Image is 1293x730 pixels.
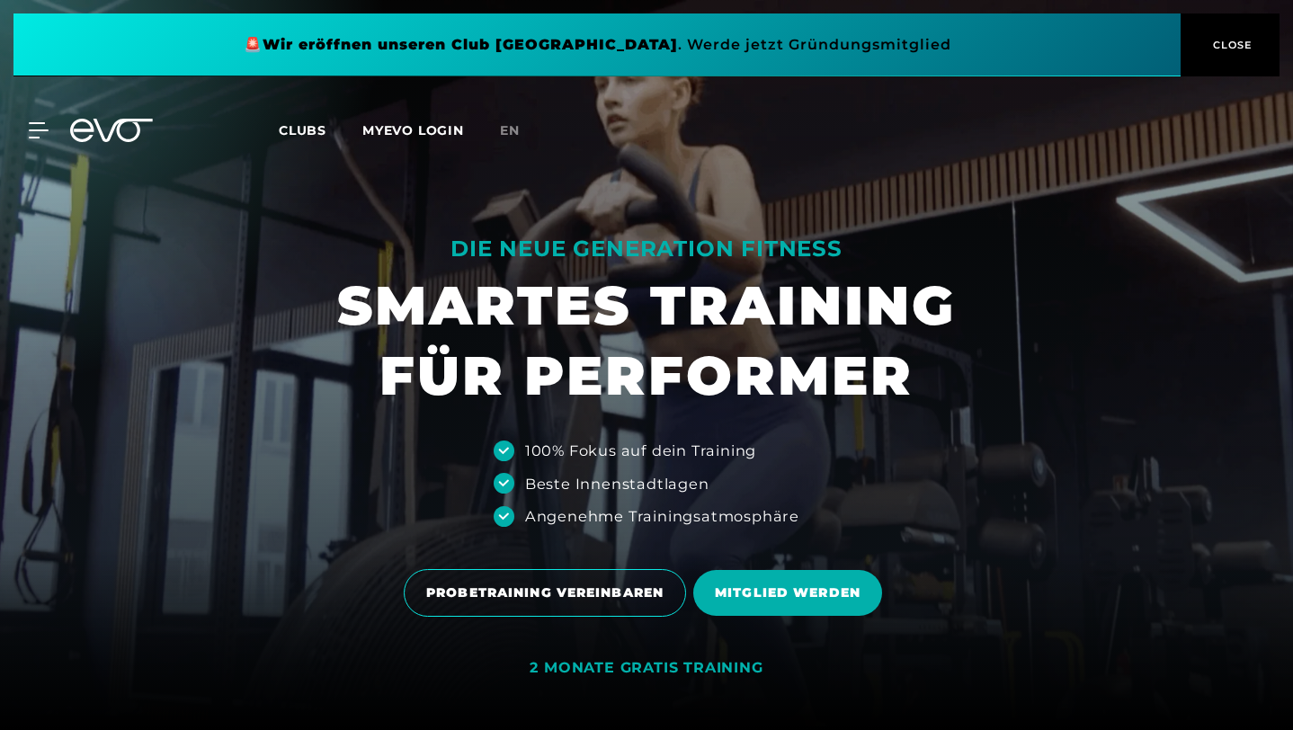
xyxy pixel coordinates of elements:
[362,122,464,138] a: MYEVO LOGIN
[500,120,541,141] a: en
[279,122,326,138] span: Clubs
[279,121,362,138] a: Clubs
[525,505,799,527] div: Angenehme Trainingsatmosphäre
[525,473,709,494] div: Beste Innenstadtlagen
[500,122,520,138] span: en
[337,271,956,411] h1: SMARTES TRAINING FÜR PERFORMER
[337,235,956,263] div: DIE NEUE GENERATION FITNESS
[426,583,664,602] span: PROBETRAINING VEREINBAREN
[715,583,861,602] span: MITGLIED WERDEN
[525,440,756,461] div: 100% Fokus auf dein Training
[693,556,889,629] a: MITGLIED WERDEN
[1208,37,1253,53] span: CLOSE
[404,556,693,630] a: PROBETRAINING VEREINBAREN
[530,659,762,678] div: 2 MONATE GRATIS TRAINING
[1181,13,1280,76] button: CLOSE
